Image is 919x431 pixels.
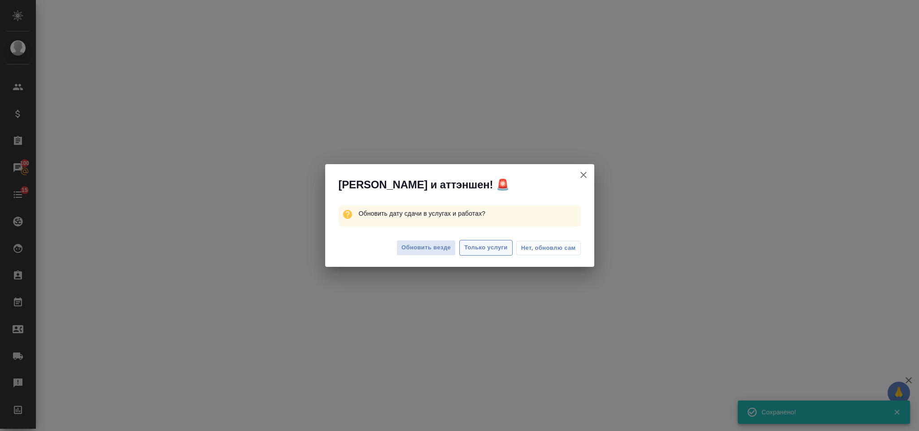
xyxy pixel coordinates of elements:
button: Только услуги [459,240,513,256]
p: Обновить дату сдачи в услугах и работах? [358,205,580,222]
button: Обновить везде [396,240,456,256]
span: Обновить везде [401,243,451,253]
span: Нет, обновлю сам [521,244,576,253]
button: Нет, обновлю сам [516,241,581,255]
span: [PERSON_NAME] и аттэншен! 🚨 [339,178,510,192]
span: Только услуги [464,243,508,253]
